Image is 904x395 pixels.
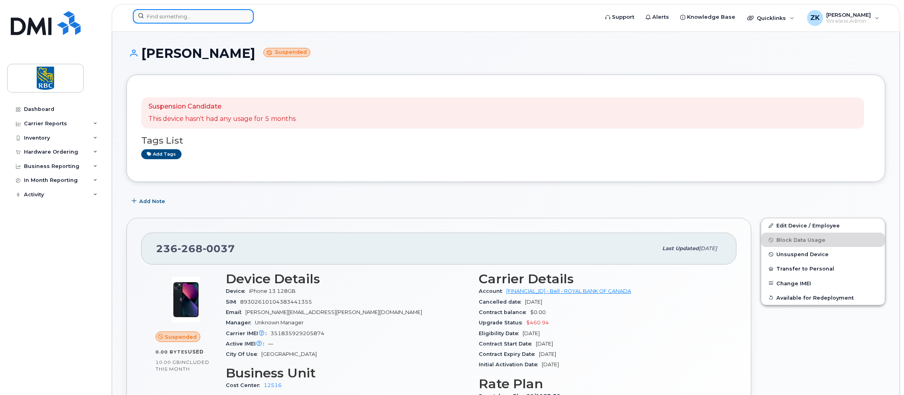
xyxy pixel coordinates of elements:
[542,361,559,367] span: [DATE]
[539,351,556,357] span: [DATE]
[139,197,165,205] span: Add Note
[261,351,317,357] span: [GEOGRAPHIC_DATA]
[226,382,264,388] span: Cost Center
[479,272,722,286] h3: Carrier Details
[526,320,549,326] span: $460.94
[479,320,526,326] span: Upgrade Status
[479,288,506,294] span: Account
[536,341,553,347] span: [DATE]
[156,359,209,372] span: included this month
[255,320,304,326] span: Unknown Manager
[263,48,310,57] small: Suspended
[479,351,539,357] span: Contract Expiry Date
[479,361,542,367] span: Initial Activation Date
[245,309,422,315] span: [PERSON_NAME][EMAIL_ADDRESS][PERSON_NAME][DOMAIN_NAME]
[264,382,282,388] a: 12516
[226,272,469,286] h3: Device Details
[226,330,270,336] span: Carrier IMEI
[240,299,312,305] span: 89302610104383441355
[479,377,722,391] h3: Rate Plan
[203,243,235,255] span: 0037
[506,288,631,294] a: [FINANCIAL_ID] - Bell - ROYAL BANK OF CANADA
[761,261,885,276] button: Transfer to Personal
[165,333,197,341] span: Suspended
[156,349,188,355] span: 0.00 Bytes
[156,359,180,365] span: 10.00 GB
[141,136,870,146] h3: Tags List
[776,251,829,257] span: Unsuspend Device
[249,288,296,294] span: iPhone 13 128GB
[525,299,542,305] span: [DATE]
[226,320,255,326] span: Manager
[761,247,885,261] button: Unsuspend Device
[699,245,717,251] span: [DATE]
[126,194,172,208] button: Add Note
[188,349,204,355] span: used
[178,243,203,255] span: 268
[226,351,261,357] span: City Of Use
[761,276,885,290] button: Change IMEI
[156,243,235,255] span: 236
[226,309,245,315] span: Email
[761,290,885,305] button: Available for Redeployment
[226,288,249,294] span: Device
[268,341,273,347] span: —
[479,330,523,336] span: Eligibility Date
[226,366,469,380] h3: Business Unit
[662,245,699,251] span: Last updated
[148,102,296,111] p: Suspension Candidate
[141,149,182,159] a: Add tags
[530,309,546,315] span: $0.00
[226,341,268,347] span: Active IMEI
[761,233,885,247] button: Block Data Usage
[162,276,210,324] img: image20231002-3703462-1ig824h.jpeg
[126,46,885,60] h1: [PERSON_NAME]
[761,218,885,233] a: Edit Device / Employee
[270,330,324,336] span: 351835929205874
[479,299,525,305] span: Cancelled date
[479,309,530,315] span: Contract balance
[776,294,854,300] span: Available for Redeployment
[226,299,240,305] span: SIM
[523,330,540,336] span: [DATE]
[148,115,296,124] p: This device hasn't had any usage for 5 months
[479,341,536,347] span: Contract Start Date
